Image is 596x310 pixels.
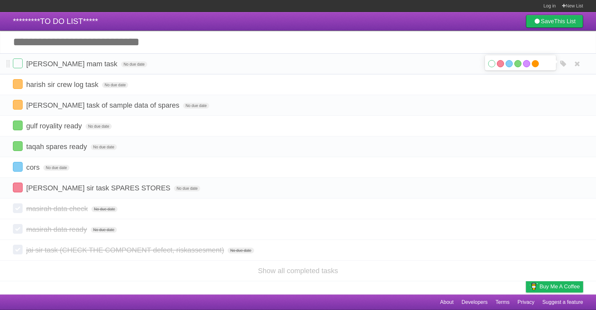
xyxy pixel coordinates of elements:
[13,162,23,172] label: Done
[526,281,583,293] a: Buy me a coffee
[13,141,23,151] label: Done
[26,143,88,151] span: taqah spares ready
[529,281,538,292] img: Buy me a coffee
[514,60,521,67] label: Green
[13,203,23,213] label: Done
[13,224,23,234] label: Done
[13,59,23,68] label: Done
[102,82,128,88] span: No due date
[26,60,119,68] span: [PERSON_NAME] mam task
[183,103,209,109] span: No due date
[26,225,88,233] span: masirah data ready
[532,60,539,67] label: Orange
[26,122,83,130] span: gulf royality ready
[43,165,69,171] span: No due date
[488,60,495,67] label: White
[13,100,23,110] label: Done
[554,18,576,25] b: This List
[506,60,513,67] label: Blue
[91,227,117,233] span: No due date
[26,205,89,213] span: masirah data check
[121,61,147,67] span: No due date
[497,60,504,67] label: Red
[13,121,23,130] label: Done
[174,186,200,191] span: No due date
[13,183,23,192] label: Done
[86,123,112,129] span: No due date
[26,101,181,109] span: [PERSON_NAME] task of sample data of spares
[91,206,118,212] span: No due date
[13,245,23,254] label: Done
[526,15,583,28] a: SaveThis List
[461,296,488,308] a: Developers
[539,281,580,292] span: Buy me a coffee
[26,163,41,171] span: cors
[13,79,23,89] label: Done
[91,144,117,150] span: No due date
[26,80,100,89] span: harish sir crew log task
[258,267,338,275] a: Show all completed tasks
[26,246,226,254] span: jai sir task (CHECK THE COMPONENT defect, riskassesment)
[523,60,530,67] label: Purple
[496,296,510,308] a: Terms
[542,296,583,308] a: Suggest a feature
[26,184,172,192] span: [PERSON_NAME] sir task SPARES STORES
[518,296,534,308] a: Privacy
[228,248,254,253] span: No due date
[440,296,454,308] a: About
